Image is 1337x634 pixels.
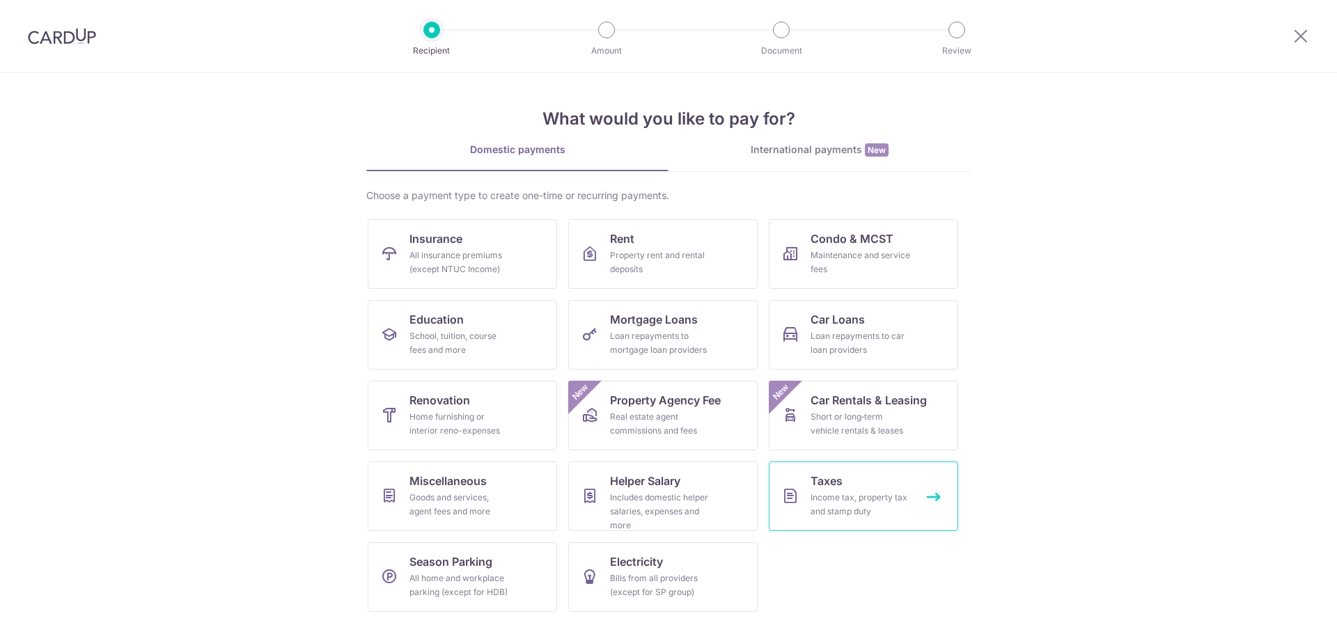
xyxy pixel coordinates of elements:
[368,381,557,450] a: RenovationHome furnishing or interior reno-expenses
[366,143,668,157] div: Domestic payments
[610,329,710,357] div: Loan repayments to mortgage loan providers
[28,28,96,45] img: CardUp
[568,381,758,450] a: Property Agency FeeReal estate agent commissions and feesNew
[380,44,483,58] p: Recipient
[409,392,470,409] span: Renovation
[865,143,889,157] span: New
[811,248,911,276] div: Maintenance and service fees
[610,491,710,532] div: Includes domestic helper salaries, expenses and more
[610,571,710,599] div: Bills from all providers (except for SP group)
[811,473,843,489] span: Taxes
[568,542,758,612] a: ElectricityBills from all providers (except for SP group)
[610,410,710,438] div: Real estate agent commissions and fees
[610,553,663,570] span: Electricity
[555,44,658,58] p: Amount
[409,248,510,276] div: All insurance premiums (except NTUC Income)
[409,491,510,518] div: Goods and services, agent fees and more
[368,461,557,531] a: MiscellaneousGoods and services, agent fees and more
[409,410,510,438] div: Home furnishing or interior reno-expenses
[568,300,758,370] a: Mortgage LoansLoan repayments to mortgage loan providers
[409,473,487,489] span: Miscellaneous
[366,189,971,203] div: Choose a payment type to create one-time or recurring payments.
[610,473,680,489] span: Helper Salary
[905,44,1008,58] p: Review
[569,381,592,404] span: New
[366,106,971,132] h4: What would you like to pay for?
[811,392,927,409] span: Car Rentals & Leasing
[730,44,833,58] p: Document
[769,381,958,450] a: Car Rentals & LeasingShort or long‑term vehicle rentals & leasesNew
[769,381,792,404] span: New
[811,329,911,357] div: Loan repayments to car loan providers
[610,392,721,409] span: Property Agency Fee
[610,311,698,328] span: Mortgage Loans
[409,329,510,357] div: School, tuition, course fees and more
[610,230,634,247] span: Rent
[409,571,510,599] div: All home and workplace parking (except for HDB)
[811,410,911,438] div: Short or long‑term vehicle rentals & leases
[368,542,557,612] a: Season ParkingAll home and workplace parking (except for HDB)
[668,143,971,157] div: International payments
[568,461,758,531] a: Helper SalaryIncludes domestic helper salaries, expenses and more
[409,553,492,570] span: Season Parking
[811,311,865,328] span: Car Loans
[769,219,958,289] a: Condo & MCSTMaintenance and service fees
[811,230,893,247] span: Condo & MCST
[610,248,710,276] div: Property rent and rental deposits
[769,300,958,370] a: Car LoansLoan repayments to car loan providers
[769,461,958,531] a: TaxesIncome tax, property tax and stamp duty
[568,219,758,289] a: RentProperty rent and rental deposits
[409,230,462,247] span: Insurance
[409,311,464,328] span: Education
[368,219,557,289] a: InsuranceAll insurance premiums (except NTUC Income)
[368,300,557,370] a: EducationSchool, tuition, course fees and more
[811,491,911,518] div: Income tax, property tax and stamp duty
